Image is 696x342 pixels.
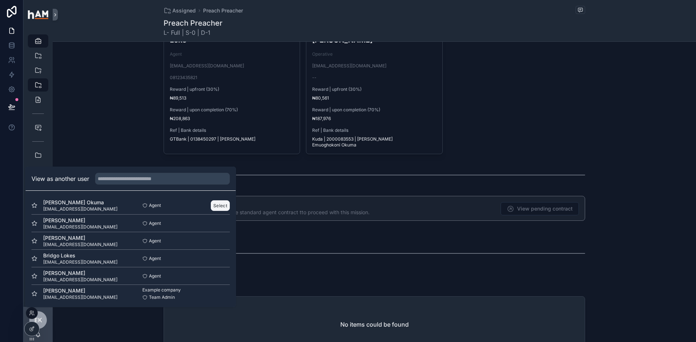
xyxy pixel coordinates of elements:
span: Team Admin [149,294,175,300]
span: Agent [149,202,161,208]
img: App logo [28,10,48,19]
span: GTBank | 0138450297 | [PERSON_NAME] [170,136,294,142]
span: View pending contract [517,205,573,212]
span: Kuda | 2000083553 | [PERSON_NAME] Emuoghokoni Okuma [312,136,436,148]
span: [EMAIL_ADDRESS][DOMAIN_NAME] [43,277,117,283]
span: Agent [149,220,161,226]
span: You have not signed the standard agent contract tto proceed with this mission. [180,209,370,215]
span: Agent [149,256,161,261]
span: ₦89,513 [170,95,294,101]
span: [PERSON_NAME] Okuma [43,199,117,206]
a: [EMAIL_ADDRESS][DOMAIN_NAME] [170,63,244,69]
a: 08123435821 [170,75,197,81]
h1: Preach Preacher [164,18,222,28]
span: [EMAIL_ADDRESS][DOMAIN_NAME] [43,206,117,212]
span: [EMAIL_ADDRESS][DOMAIN_NAME] [43,259,117,265]
span: [EMAIL_ADDRESS][DOMAIN_NAME] [43,242,117,248]
span: -- [312,75,317,81]
span: Ref | Bank details [312,127,436,133]
span: Reward | upfront (30%) [312,86,436,92]
span: [EMAIL_ADDRESS][DOMAIN_NAME] [43,224,117,230]
span: Example company [142,287,181,293]
span: [EMAIL_ADDRESS][DOMAIN_NAME] [43,294,117,300]
span: Ref | Bank details [170,127,294,133]
h2: No items could be found [340,320,409,329]
a: Assigned [164,7,196,14]
h5: 🚨 Contract Unsigned [180,202,495,207]
button: View pending contract [501,202,579,215]
span: Assigned [172,7,196,14]
span: Agent [149,273,161,279]
h2: View as another user [31,174,89,183]
span: [PERSON_NAME] [43,287,117,294]
a: [EMAIL_ADDRESS][DOMAIN_NAME] [312,63,386,69]
span: Reward | upon completion (70%) [312,107,436,113]
span: Bridgo Lokes [43,252,117,259]
span: ₦80,561 [312,95,436,101]
span: Agent [149,238,161,244]
span: L- Full | S-0 | D-1 [164,28,222,37]
div: You have not signed the standard agent contract tto proceed with this mission. [180,209,495,216]
span: Reward | upfront (30%) [170,86,294,92]
span: [PERSON_NAME] [43,217,117,224]
a: Agent [170,51,182,57]
span: Reward | upon completion (70%) [170,107,294,113]
span: ₦187,976 [312,116,436,122]
span: [PERSON_NAME] [43,234,117,242]
div: scrollable content [23,29,53,214]
span: [PERSON_NAME] [43,269,117,277]
span: EK [34,316,42,324]
span: ₦208,863 [170,116,294,122]
button: Select [211,200,230,211]
a: Preach Preacher [203,7,243,14]
a: Operative [312,51,333,57]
